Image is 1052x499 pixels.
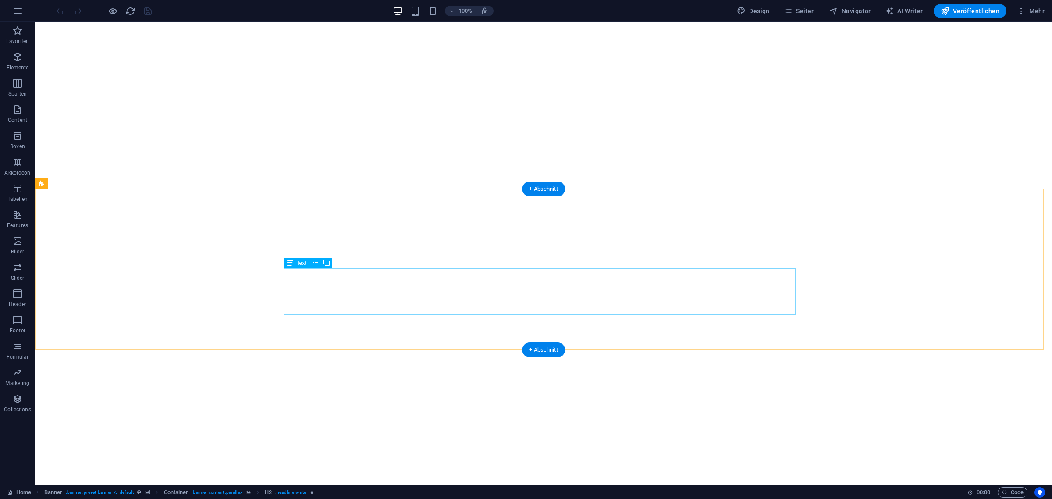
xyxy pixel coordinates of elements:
[8,90,27,97] p: Spalten
[1013,4,1048,18] button: Mehr
[275,487,306,498] span: . headline-white
[1002,487,1024,498] span: Code
[934,4,1006,18] button: Veröffentlichen
[881,4,927,18] button: AI Writer
[733,4,773,18] div: Design (Strg+Alt+Y)
[7,196,28,203] p: Tabellen
[829,7,871,15] span: Navigator
[6,38,29,45] p: Favoriten
[11,248,25,255] p: Bilder
[246,490,251,495] i: Element verfügt über einen Hintergrund
[310,490,314,495] i: Element enthält eine Animation
[107,6,118,16] button: Klicke hier, um den Vorschau-Modus zu verlassen
[1017,7,1045,15] span: Mehr
[445,6,476,16] button: 100%
[66,487,134,498] span: . banner .preset-banner-v3-default
[733,4,773,18] button: Design
[125,6,135,16] button: reload
[10,143,25,150] p: Boxen
[522,182,565,196] div: + Abschnitt
[11,274,25,282] p: Slider
[983,489,984,495] span: :
[164,487,188,498] span: Klick zum Auswählen. Doppelklick zum Bearbeiten
[7,64,29,71] p: Elemente
[7,222,28,229] p: Features
[4,406,31,413] p: Collections
[4,169,30,176] p: Akkordeon
[967,487,991,498] h6: Session-Zeit
[780,4,819,18] button: Seiten
[125,6,135,16] i: Seite neu laden
[826,4,874,18] button: Navigator
[297,260,306,266] span: Text
[44,487,314,498] nav: breadcrumb
[458,6,472,16] h6: 100%
[784,7,815,15] span: Seiten
[137,490,141,495] i: Dieses Element ist ein anpassbares Preset
[7,353,29,360] p: Formular
[885,7,923,15] span: AI Writer
[10,327,25,334] p: Footer
[998,487,1027,498] button: Code
[44,487,63,498] span: Klick zum Auswählen. Doppelklick zum Bearbeiten
[265,487,272,498] span: Klick zum Auswählen. Doppelklick zum Bearbeiten
[1034,487,1045,498] button: Usercentrics
[941,7,999,15] span: Veröffentlichen
[522,342,565,357] div: + Abschnitt
[977,487,990,498] span: 00 00
[9,301,26,308] p: Header
[7,487,31,498] a: Klick, um Auswahl aufzuheben. Doppelklick öffnet Seitenverwaltung
[8,117,27,124] p: Content
[5,380,29,387] p: Marketing
[481,7,489,15] i: Bei Größenänderung Zoomstufe automatisch an das gewählte Gerät anpassen.
[737,7,770,15] span: Design
[145,490,150,495] i: Element verfügt über einen Hintergrund
[192,487,242,498] span: . banner-content .parallax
